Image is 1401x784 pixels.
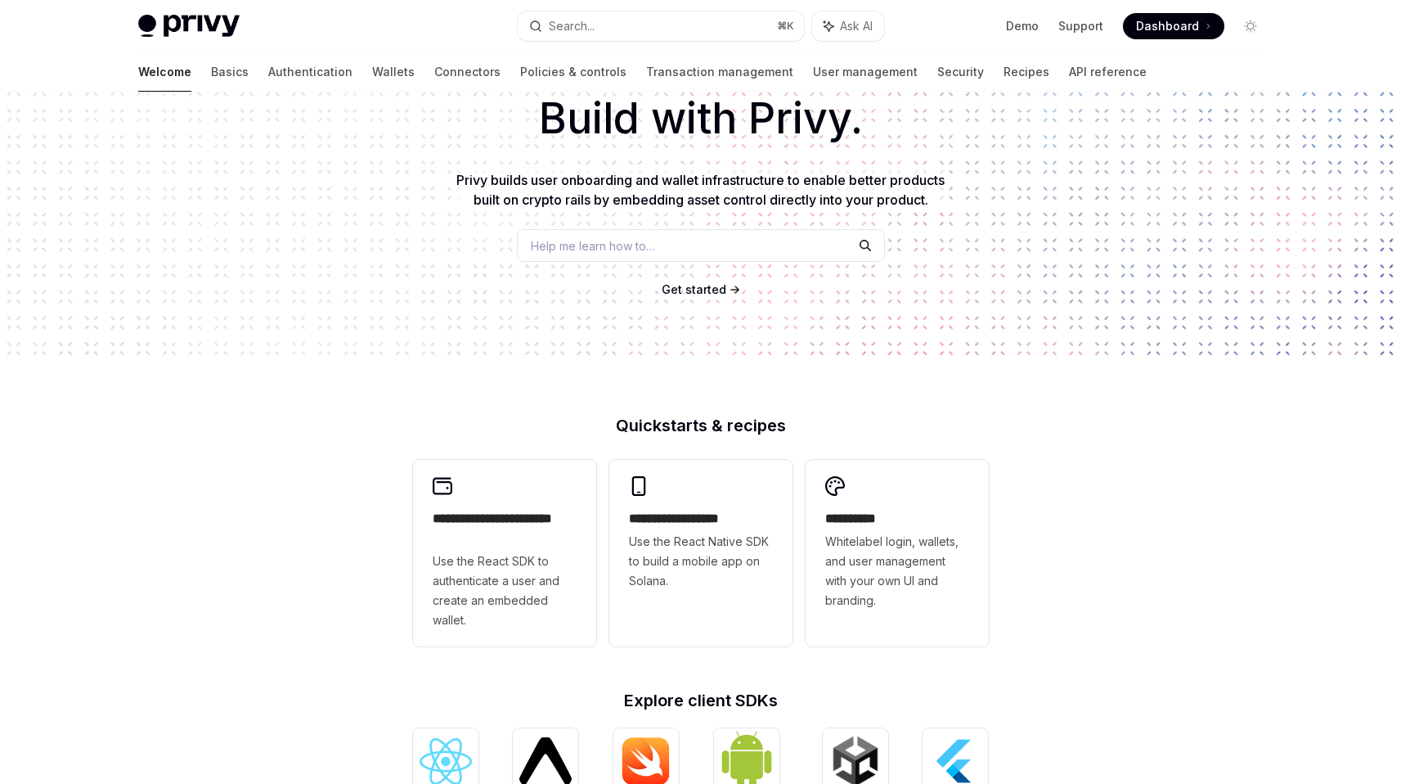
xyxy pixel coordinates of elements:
[825,532,969,611] span: Whitelabel login, wallets, and user management with your own UI and branding.
[1006,18,1039,34] a: Demo
[1058,18,1103,34] a: Support
[519,737,572,784] img: React Native
[413,692,989,709] h2: Explore client SDKs
[646,52,793,92] a: Transaction management
[372,52,415,92] a: Wallets
[1237,13,1264,39] button: Toggle dark mode
[840,18,873,34] span: Ask AI
[1123,13,1224,39] a: Dashboard
[413,417,989,434] h2: Quickstarts & recipes
[549,16,595,36] div: Search...
[531,237,655,255] span: Help me learn how to…
[1069,52,1147,92] a: API reference
[433,552,577,630] span: Use the React SDK to authenticate a user and create an embedded wallet.
[806,460,989,647] a: **** *****Whitelabel login, wallets, and user management with your own UI and branding.
[629,532,773,591] span: Use the React Native SDK to build a mobile app on Solana.
[138,15,240,38] img: light logo
[937,52,984,92] a: Security
[518,11,804,41] button: Search...⌘K
[520,52,626,92] a: Policies & controls
[609,460,793,647] a: **** **** **** ***Use the React Native SDK to build a mobile app on Solana.
[211,52,249,92] a: Basics
[812,11,884,41] button: Ask AI
[434,52,501,92] a: Connectors
[662,282,726,296] span: Get started
[268,52,352,92] a: Authentication
[1004,52,1049,92] a: Recipes
[26,87,1375,151] h1: Build with Privy.
[813,52,918,92] a: User management
[456,172,945,208] span: Privy builds user onboarding and wallet infrastructure to enable better products built on crypto ...
[1136,18,1199,34] span: Dashboard
[777,20,794,33] span: ⌘ K
[662,282,726,298] a: Get started
[138,52,191,92] a: Welcome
